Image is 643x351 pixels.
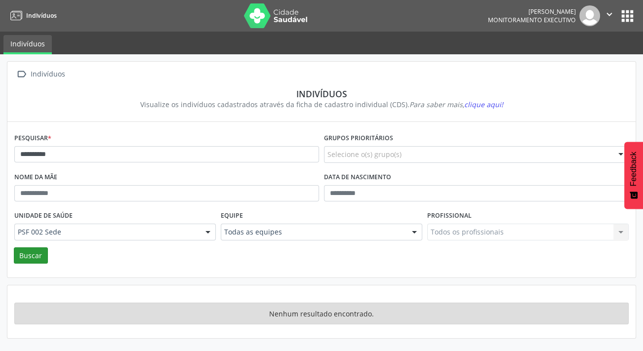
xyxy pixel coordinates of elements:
span: clique aqui! [464,100,503,109]
label: Nome da mãe [14,170,57,185]
span: PSF 002 Sede [18,227,196,237]
div: Nenhum resultado encontrado. [14,303,629,324]
label: Grupos prioritários [324,131,393,146]
button: Feedback - Mostrar pesquisa [624,142,643,209]
label: Data de nascimento [324,170,391,185]
label: Equipe [221,208,243,224]
i:  [14,67,29,81]
div: Indivíduos [29,67,67,81]
span: Todas as equipes [224,227,402,237]
button: Buscar [14,247,48,264]
span: Indivíduos [26,11,57,20]
i:  [604,9,615,20]
label: Unidade de saúde [14,208,73,224]
a: Indivíduos [3,35,52,54]
a:  Indivíduos [14,67,67,81]
div: Visualize os indivíduos cadastrados através da ficha de cadastro individual (CDS). [21,99,622,110]
button:  [600,5,619,26]
span: Selecione o(s) grupo(s) [327,149,402,159]
span: Monitoramento Executivo [488,16,576,24]
label: Pesquisar [14,131,51,146]
a: Indivíduos [7,7,57,24]
div: Indivíduos [21,88,622,99]
label: Profissional [427,208,472,224]
i: Para saber mais, [409,100,503,109]
span: Feedback [629,152,638,186]
button: apps [619,7,636,25]
div: [PERSON_NAME] [488,7,576,16]
img: img [579,5,600,26]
